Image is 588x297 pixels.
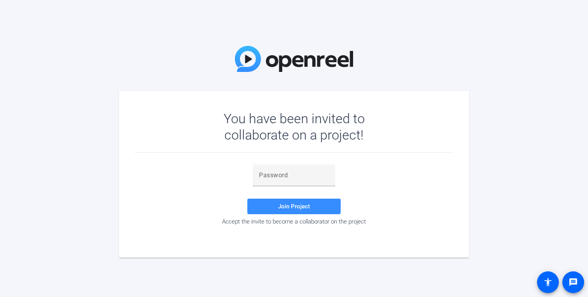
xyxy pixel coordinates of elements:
[135,218,453,225] div: Accept the invite to become a collaborator on the project
[543,278,553,287] mat-icon: accessibility
[247,199,341,214] button: Join Project
[235,46,353,72] img: OpenReel Logo
[259,171,329,180] input: Password
[278,203,310,210] span: Join Project
[569,278,578,287] mat-icon: message
[201,110,387,143] div: You have been invited to collaborate on a project!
